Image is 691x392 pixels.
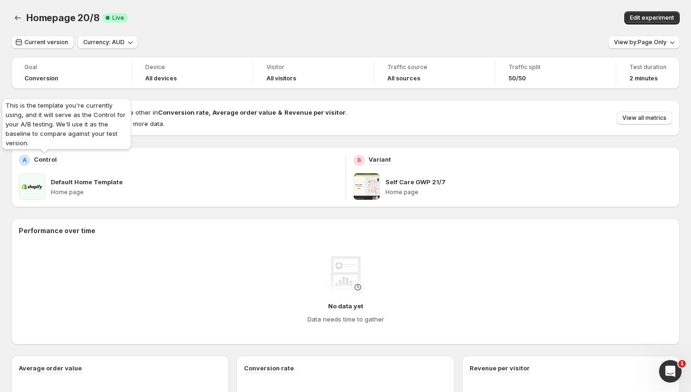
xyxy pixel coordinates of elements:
[617,111,672,125] button: View all metrics
[629,63,667,71] span: Test duration
[509,75,526,82] span: 50/50
[24,63,118,83] a: GoalConversion
[267,63,361,83] a: VisitorAll visitors
[357,157,361,164] h2: B
[19,363,82,373] h3: Average order value
[629,75,658,82] span: 2 minutes
[614,39,667,46] span: View by: Page Only
[244,363,294,373] h3: Conversion rate
[470,363,530,373] h3: Revenue per visitor
[387,63,481,83] a: Traffic sourceAll sources
[83,39,125,46] span: Currency: AUD
[509,63,603,83] a: Traffic split50/50
[51,177,123,187] p: Default Home Template
[267,63,361,71] span: Visitor
[387,63,481,71] span: Traffic source
[145,75,177,82] h4: All devices
[327,256,364,294] img: No data yet
[78,36,138,49] button: Currency: AUD
[51,188,338,196] p: Home page
[369,155,391,164] p: Variant
[509,63,603,71] span: Traffic split
[24,39,68,46] span: Current version
[278,109,283,116] strong: &
[385,188,673,196] p: Home page
[19,226,672,235] h2: Performance over time
[385,177,446,187] p: Self Care GWP 21/7
[39,109,347,116] span: Neither version outperforms the other in .
[11,36,74,49] button: Current version
[307,314,384,324] h4: Data needs time to gather
[209,109,211,116] strong: ,
[624,11,680,24] button: Edit experiment
[622,114,667,122] span: View all metrics
[387,75,420,82] h4: All sources
[19,173,45,200] img: Default Home Template
[24,75,58,82] span: Conversion
[630,14,674,22] span: Edit experiment
[26,12,99,24] span: Homepage 20/8
[24,63,118,71] span: Goal
[158,109,209,116] strong: Conversion rate
[11,11,24,24] button: Back
[629,63,667,83] a: Test duration2 minutes
[212,109,276,116] strong: Average order value
[34,155,57,164] p: Control
[678,360,686,368] span: 1
[328,301,363,311] h4: No data yet
[608,36,680,49] button: View by:Page Only
[284,109,345,116] strong: Revenue per visitor
[659,360,682,383] iframe: Intercom live chat
[353,173,380,200] img: Self Care GWP 21/7
[267,75,296,82] h4: All visitors
[145,63,239,71] span: Device
[145,63,239,83] a: DeviceAll devices
[112,14,124,22] span: Live
[23,157,27,164] h2: A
